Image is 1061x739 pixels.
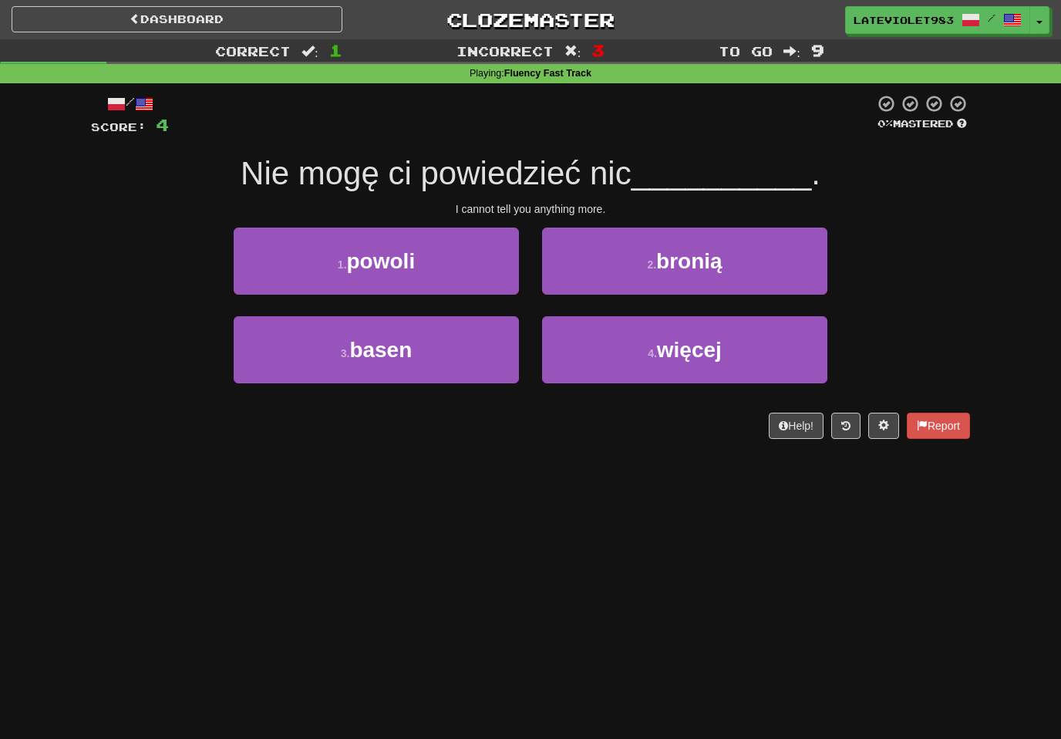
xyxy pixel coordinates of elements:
span: To go [719,43,773,59]
span: 9 [811,41,824,59]
a: LateViolet983 / [845,6,1030,34]
button: Report [907,413,970,439]
div: Mastered [874,117,970,131]
button: 4.więcej [542,316,827,383]
span: 0 % [877,117,893,130]
span: Incorrect [456,43,554,59]
span: LateViolet983 [854,13,954,27]
span: powoli [347,249,416,273]
span: : [301,45,318,58]
span: Correct [215,43,291,59]
button: Help! [769,413,824,439]
button: Round history (alt+y) [831,413,861,439]
button: 2.bronią [542,228,827,295]
span: 3 [591,41,605,59]
span: więcej [657,338,722,362]
span: Score: [91,120,147,133]
div: / [91,94,169,113]
span: bronią [656,249,722,273]
span: 1 [329,41,342,59]
span: : [783,45,800,58]
span: basen [349,338,412,362]
a: Clozemaster [365,6,696,33]
span: . [811,155,820,191]
div: I cannot tell you anything more. [91,201,970,217]
span: : [564,45,581,58]
span: __________ [632,155,812,191]
small: 2 . [647,258,656,271]
strong: Fluency Fast Track [504,68,591,79]
span: Nie mogę ci powiedzieć nic [241,155,632,191]
small: 1 . [338,258,347,271]
a: Dashboard [12,6,342,32]
small: 4 . [648,347,657,359]
small: 3 . [341,347,350,359]
button: 1.powoli [234,228,519,295]
button: 3.basen [234,316,519,383]
span: 4 [156,115,169,134]
span: / [988,12,995,23]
